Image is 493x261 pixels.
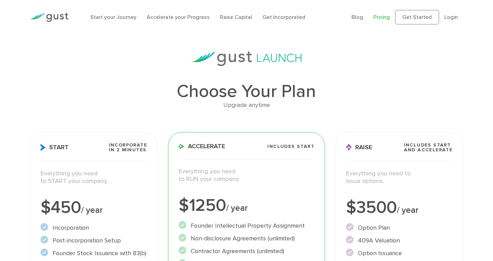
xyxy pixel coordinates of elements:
span: / year [81,205,103,215]
h1: Choose Your Plan [30,83,463,100]
div: Upgrade anytime [30,100,463,110]
img: Raise Icon [346,144,352,151]
div: $450 [41,199,147,216]
a: Accelerate your Progress [147,14,210,20]
img: Gust Logo [30,13,68,22]
img: Start Icon X2 [41,144,46,151]
a: Get Incorporated [262,14,305,20]
a: Get Started [395,10,439,24]
p: Everything you need to RUN your company. [179,168,314,183]
div: $1250 [179,197,314,214]
p: Everything you need to START your company. [41,170,147,185]
a: Raise Capital [220,14,252,20]
span: / year [397,205,418,215]
a: Blog [351,14,363,20]
li: Founder Stock Issuance with 83(b) [41,249,147,258]
li: Option Issuance [346,249,452,258]
a: Login [444,14,458,20]
li: Option Plan [346,223,452,232]
li: 409A Valuation [346,236,452,245]
li: Contractor Agreements (unlimited) [179,247,314,256]
a: Pricing [373,14,390,20]
li: Founder Intellectual Property Assignment [179,221,314,230]
span: Accelerate [179,143,225,150]
span: Start [41,144,69,151]
li: Post-incorporation Setup [41,236,147,245]
div: $3500 [346,199,452,216]
a: Start your Journey [90,14,136,20]
span: Includes START and ACCELERATE [404,143,453,152]
p: Everything you need to issue options. [346,170,452,185]
span: Includes START [267,144,314,149]
span: Raise [346,144,372,151]
li: Non-disclosure Agreements (unlimited) [179,234,314,243]
li: Incorporation [41,223,147,232]
img: gust-launch-logos.svg [192,52,302,66]
img: Accelerate Icon [179,144,184,149]
span: Incorporate in 2 Minutes [109,143,147,152]
span: / year [226,203,248,213]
